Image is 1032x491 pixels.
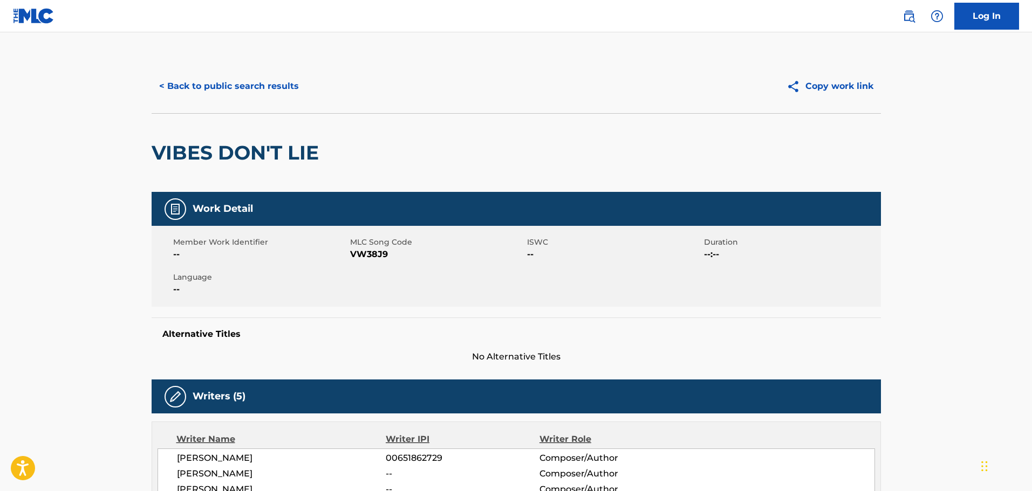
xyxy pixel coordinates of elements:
[978,439,1032,491] iframe: Chat Widget
[386,452,539,465] span: 00651862729
[926,5,948,27] div: Help
[169,390,182,403] img: Writers
[539,433,679,446] div: Writer Role
[779,73,881,100] button: Copy work link
[527,237,701,248] span: ISWC
[177,452,386,465] span: [PERSON_NAME]
[539,467,679,480] span: Composer/Author
[704,237,878,248] span: Duration
[350,237,524,248] span: MLC Song Code
[173,237,347,248] span: Member Work Identifier
[173,272,347,283] span: Language
[787,80,805,93] img: Copy work link
[152,73,306,100] button: < Back to public search results
[954,3,1019,30] a: Log In
[152,141,324,165] h2: VIBES DON'T LIE
[193,390,245,403] h5: Writers (5)
[386,467,539,480] span: --
[176,433,386,446] div: Writer Name
[931,10,944,23] img: help
[350,248,524,261] span: VW38J9
[173,248,347,261] span: --
[169,203,182,216] img: Work Detail
[981,450,988,482] div: Drag
[193,203,253,215] h5: Work Detail
[13,8,54,24] img: MLC Logo
[704,248,878,261] span: --:--
[539,452,679,465] span: Composer/Author
[162,329,870,340] h5: Alternative Titles
[903,10,915,23] img: search
[173,283,347,296] span: --
[386,433,539,446] div: Writer IPI
[898,5,920,27] a: Public Search
[527,248,701,261] span: --
[152,350,881,363] span: No Alternative Titles
[177,467,386,480] span: [PERSON_NAME]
